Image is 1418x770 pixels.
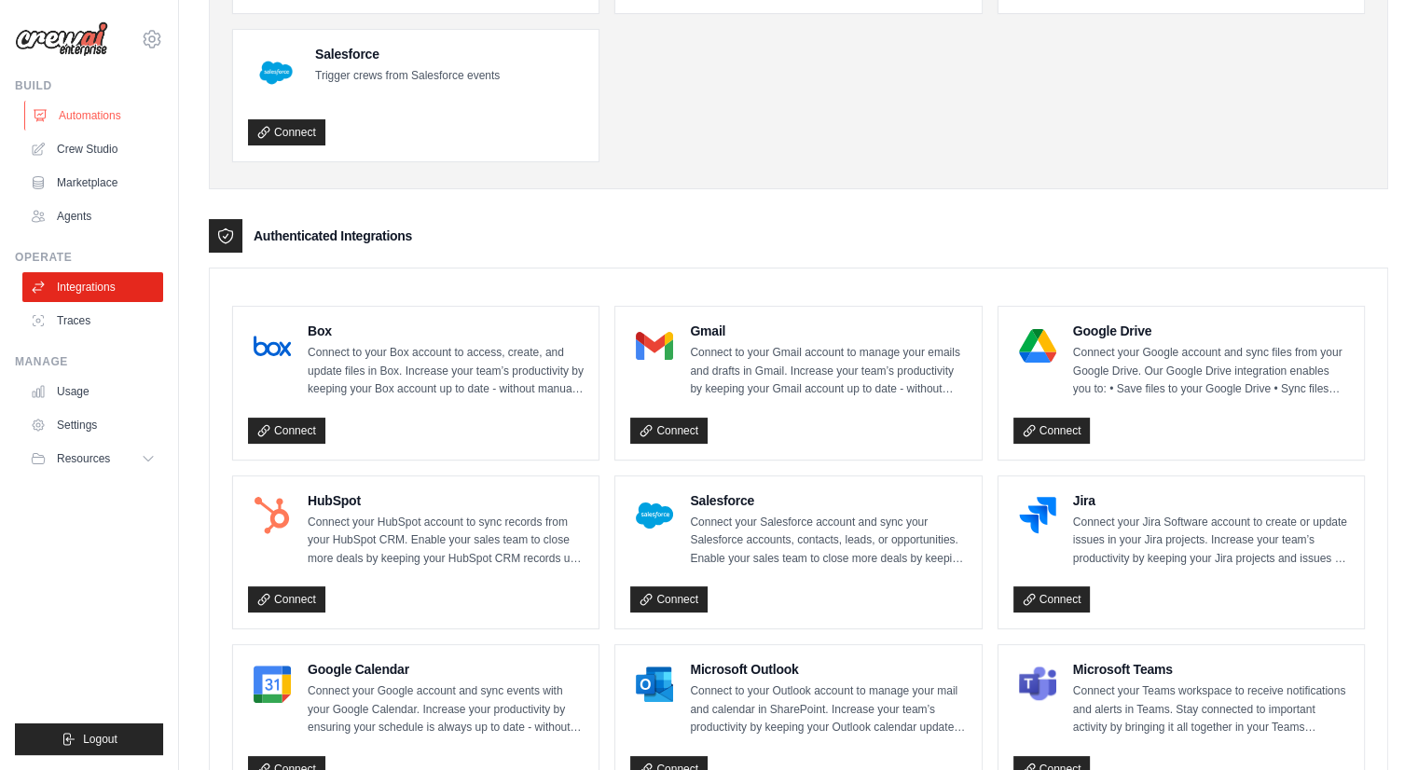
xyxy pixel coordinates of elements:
p: Connect your Salesforce account and sync your Salesforce accounts, contacts, leads, or opportunit... [690,514,966,569]
h4: Microsoft Teams [1073,660,1349,679]
button: Resources [22,444,163,474]
span: Resources [57,451,110,466]
a: Usage [22,377,163,406]
p: Connect to your Gmail account to manage your emails and drafts in Gmail. Increase your team’s pro... [690,344,966,399]
div: Build [15,78,163,93]
p: Connect your Google account and sync events with your Google Calendar. Increase your productivity... [308,682,584,737]
p: Connect to your Outlook account to manage your mail and calendar in SharePoint. Increase your tea... [690,682,966,737]
h4: Box [308,322,584,340]
a: Settings [22,410,163,440]
div: Manage [15,354,163,369]
a: Connect [248,418,325,444]
a: Integrations [22,272,163,302]
p: Connect your Jira Software account to create or update issues in your Jira projects. Increase you... [1073,514,1349,569]
h3: Authenticated Integrations [254,227,412,245]
img: HubSpot Logo [254,497,291,534]
img: Jira Logo [1019,497,1056,534]
h4: Salesforce [315,45,500,63]
h4: Microsoft Outlook [690,660,966,679]
img: Google Drive Logo [1019,327,1056,364]
p: Connect to your Box account to access, create, and update files in Box. Increase your team’s prod... [308,344,584,399]
a: Traces [22,306,163,336]
img: Gmail Logo [636,327,673,364]
a: Connect [630,418,708,444]
p: Trigger crews from Salesforce events [315,67,500,86]
a: Connect [1013,586,1091,612]
p: Connect your HubSpot account to sync records from your HubSpot CRM. Enable your sales team to clo... [308,514,584,569]
img: Logo [15,21,108,57]
h4: Google Calendar [308,660,584,679]
button: Logout [15,723,163,755]
img: Salesforce Logo [254,50,298,95]
a: Connect [630,586,708,612]
span: Logout [83,732,117,747]
a: Crew Studio [22,134,163,164]
a: Marketplace [22,168,163,198]
img: Google Calendar Logo [254,666,291,703]
a: Automations [24,101,165,131]
img: Box Logo [254,327,291,364]
img: Salesforce Logo [636,497,673,534]
p: Connect your Google account and sync files from your Google Drive. Our Google Drive integration e... [1073,344,1349,399]
a: Agents [22,201,163,231]
a: Connect [1013,418,1091,444]
p: Connect your Teams workspace to receive notifications and alerts in Teams. Stay connected to impo... [1073,682,1349,737]
div: Operate [15,250,163,265]
h4: Salesforce [690,491,966,510]
h4: Google Drive [1073,322,1349,340]
a: Connect [248,586,325,612]
a: Connect [248,119,325,145]
h4: Gmail [690,322,966,340]
img: Microsoft Outlook Logo [636,666,673,703]
img: Microsoft Teams Logo [1019,666,1056,703]
h4: HubSpot [308,491,584,510]
h4: Jira [1073,491,1349,510]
